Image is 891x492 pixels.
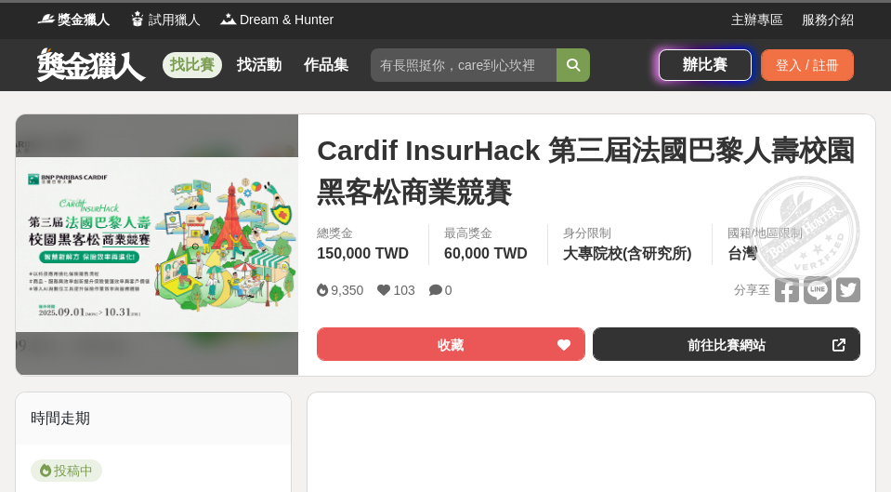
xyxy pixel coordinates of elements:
[727,246,757,261] span: 台灣
[163,52,222,78] a: 找比賽
[659,49,752,81] a: 辦比賽
[229,52,289,78] a: 找活動
[240,10,334,30] span: Dream & Hunter
[331,283,363,298] span: 9,350
[761,49,854,81] div: 登入 / 註冊
[563,224,697,243] div: 身分限制
[563,246,692,261] span: 大專院校(含研究所)
[317,224,413,243] span: 總獎金
[31,459,102,482] span: 投稿中
[16,157,298,332] img: Cover Image
[149,10,201,30] span: 試用獵人
[371,48,557,82] input: 有長照挺你，care到心坎裡！青春出手，拍出照顧 影音徵件活動
[58,10,110,30] span: 獎金獵人
[128,9,147,28] img: Logo
[219,9,238,28] img: Logo
[317,327,584,361] button: 收藏
[37,10,110,30] a: Logo獎金獵人
[37,9,56,28] img: Logo
[393,283,414,298] span: 103
[296,52,356,78] a: 作品集
[16,392,291,445] div: 時間走期
[802,10,854,30] a: 服務介紹
[128,10,201,30] a: Logo試用獵人
[731,10,783,30] a: 主辦專區
[317,246,409,261] span: 150,000 TWD
[317,129,860,213] span: Cardif InsurHack 第三屆法國巴黎人壽校園黑客松商業競賽
[734,276,770,304] span: 分享至
[445,283,452,298] span: 0
[727,224,804,243] div: 國籍/地區限制
[593,327,860,361] a: 前往比賽網站
[444,246,528,261] span: 60,000 TWD
[219,10,334,30] a: LogoDream & Hunter
[444,224,532,243] span: 最高獎金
